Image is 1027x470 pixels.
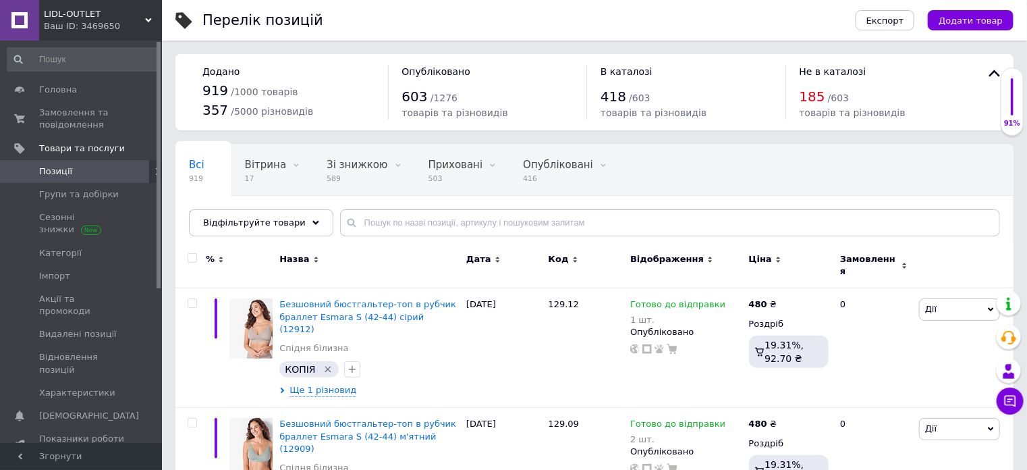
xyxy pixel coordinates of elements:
[523,174,593,184] span: 416
[749,419,767,429] b: 480
[630,299,725,313] span: Готово до відправки
[39,247,82,259] span: Категорії
[279,299,456,334] a: Безшовний бюстгальтер-топ в рубчик браллет Esmara S (42-44) сірий (12912)
[549,419,580,429] span: 129.09
[39,293,125,317] span: Акції та промокоди
[749,438,829,450] div: Роздріб
[402,66,471,77] span: Опубліковано
[289,384,356,397] span: Ще 1 різновид
[800,66,866,77] span: Не в каталозі
[749,253,772,265] span: Ціна
[7,47,159,72] input: Пошук
[1001,119,1023,128] div: 91%
[925,304,937,314] span: Дії
[866,16,904,26] span: Експорт
[340,209,1000,236] input: Пошук по назві позиції, артикулу і пошуковим запитам
[928,10,1014,30] button: Додати товар
[327,174,387,184] span: 589
[206,253,215,265] span: %
[997,388,1024,415] button: Чат з покупцем
[189,174,204,184] span: 919
[39,270,70,282] span: Імпорт
[601,107,706,118] span: товарів та різновидів
[229,298,273,359] img: Бесшовный бюстгальтер-топ в рубчик браллет Esmara S (42-44) серый (12912)
[279,419,456,453] a: Безшовний бюстгальтер-топ в рубчик браллет Esmara S (42-44) м'ятний (12909)
[203,217,306,228] span: Відфільтруйте товари
[202,14,323,28] div: Перелік позицій
[39,410,139,422] span: [DEMOGRAPHIC_DATA]
[189,210,281,222] span: Женская одежда
[323,364,333,375] svg: Видалити мітку
[840,253,898,278] span: Замовлення
[231,86,298,97] span: / 1000 товарів
[327,159,387,171] span: Зі знижкою
[832,288,916,408] div: 0
[39,351,125,375] span: Відновлення позицій
[749,318,829,330] div: Роздріб
[44,8,145,20] span: LIDL-OUTLET
[549,299,580,309] span: 129.12
[39,387,115,399] span: Характеристики
[189,159,204,171] span: Всі
[402,88,428,105] span: 603
[279,253,309,265] span: Назва
[39,142,125,155] span: Товари та послуги
[630,419,725,433] span: Готово до відправки
[39,328,117,340] span: Видалені позиції
[939,16,1003,26] span: Додати товар
[749,299,767,309] b: 480
[285,364,315,375] span: КОПІЯ
[279,342,348,355] a: Спідня білизна
[523,159,593,171] span: Опубліковані
[601,66,653,77] span: В каталозі
[245,159,286,171] span: Вітрина
[800,107,906,118] span: товарів та різновидів
[202,82,228,99] span: 919
[431,93,457,103] span: / 1276
[39,188,119,201] span: Групи та добірки
[630,434,725,444] div: 2 шт.
[601,88,626,105] span: 418
[428,174,483,184] span: 503
[749,418,777,430] div: ₴
[925,423,937,434] span: Дії
[39,84,77,96] span: Головна
[630,315,725,325] div: 1 шт.
[39,107,125,131] span: Замовлення та повідомлення
[39,211,125,236] span: Сезонні знижки
[549,253,569,265] span: Код
[463,288,545,408] div: [DATE]
[202,102,228,118] span: 357
[749,298,777,311] div: ₴
[466,253,491,265] span: Дата
[428,159,483,171] span: Приховані
[630,326,742,338] div: Опубліковано
[39,165,72,178] span: Позиції
[800,88,825,105] span: 185
[44,20,162,32] div: Ваш ID: 3469650
[630,253,704,265] span: Відображення
[402,107,508,118] span: товарів та різновидів
[202,66,240,77] span: Додано
[828,93,849,103] span: / 603
[39,433,125,457] span: Показники роботи компанії
[245,174,286,184] span: 17
[630,446,742,458] div: Опубліковано
[856,10,915,30] button: Експорт
[231,106,313,117] span: / 5000 різновидів
[629,93,650,103] span: / 603
[765,340,804,364] span: 19.31%, 92.70 ₴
